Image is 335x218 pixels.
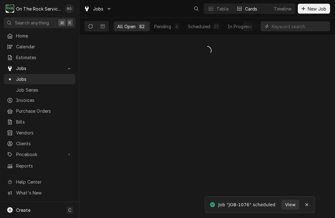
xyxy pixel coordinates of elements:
div: 0 [256,23,260,30]
a: Purchase Orders [4,106,75,116]
a: Invoices [4,95,75,105]
a: Estimates [4,52,75,63]
div: Pending [154,23,171,30]
span: Create [16,207,30,213]
div: Rich Ortega's Avatar [65,4,74,13]
span: Estimates [16,54,72,61]
span: ⌘ [60,20,64,26]
span: Loading... [203,44,212,57]
div: 4 [175,23,179,30]
button: New Job [298,4,330,14]
span: Home [16,33,72,39]
button: Open search [191,4,201,14]
span: Jobs [16,76,72,82]
span: Reports [16,163,72,169]
a: Go to Jobs [81,4,114,14]
div: Scheduled [188,23,210,30]
a: Go to What's New [4,188,75,198]
span: New Job [306,6,328,12]
span: View [284,202,297,208]
a: Go to Help Center [4,177,75,187]
a: Calendar [4,41,75,52]
a: Clients [4,138,75,149]
input: Keyword search [272,21,327,31]
span: C [68,207,71,213]
span: Bills [16,119,72,125]
span: K [69,20,71,26]
div: On The Rock Services's Avatar [6,4,14,13]
span: What's New [16,190,72,196]
span: Pricebook [16,151,63,158]
span: Job Series [16,87,72,93]
div: Table [217,6,229,12]
div: In Progress [228,23,252,30]
a: Vendors [4,128,75,138]
div: Timeline [274,6,291,12]
div: Cards [245,6,257,12]
div: O [6,4,14,13]
a: Go to Jobs [4,63,75,73]
a: Jobs [4,74,75,84]
div: 82 [139,23,145,30]
button: View [281,200,299,210]
span: Search anything [15,20,49,26]
div: Job "JOB-1076" scheduled [218,202,276,208]
a: Job Series [4,85,75,95]
span: Help Center [16,179,72,185]
div: All Open Jobs List Loading [79,44,335,57]
div: All Open [117,23,136,30]
a: Go to Pricebook [4,149,75,159]
span: Clients [16,140,72,147]
div: 21 [214,23,218,30]
a: Home [4,31,75,41]
span: Vendors [16,129,72,136]
a: Reports [4,161,75,171]
button: Search anything⌘K [4,17,75,28]
div: RO [65,4,74,13]
div: On The Rock Services [16,6,62,12]
span: Jobs [16,65,63,72]
span: Invoices [16,97,72,103]
a: Bills [4,117,75,127]
span: Calendar [16,43,72,50]
span: Jobs [93,6,104,12]
span: Purchase Orders [16,108,72,114]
